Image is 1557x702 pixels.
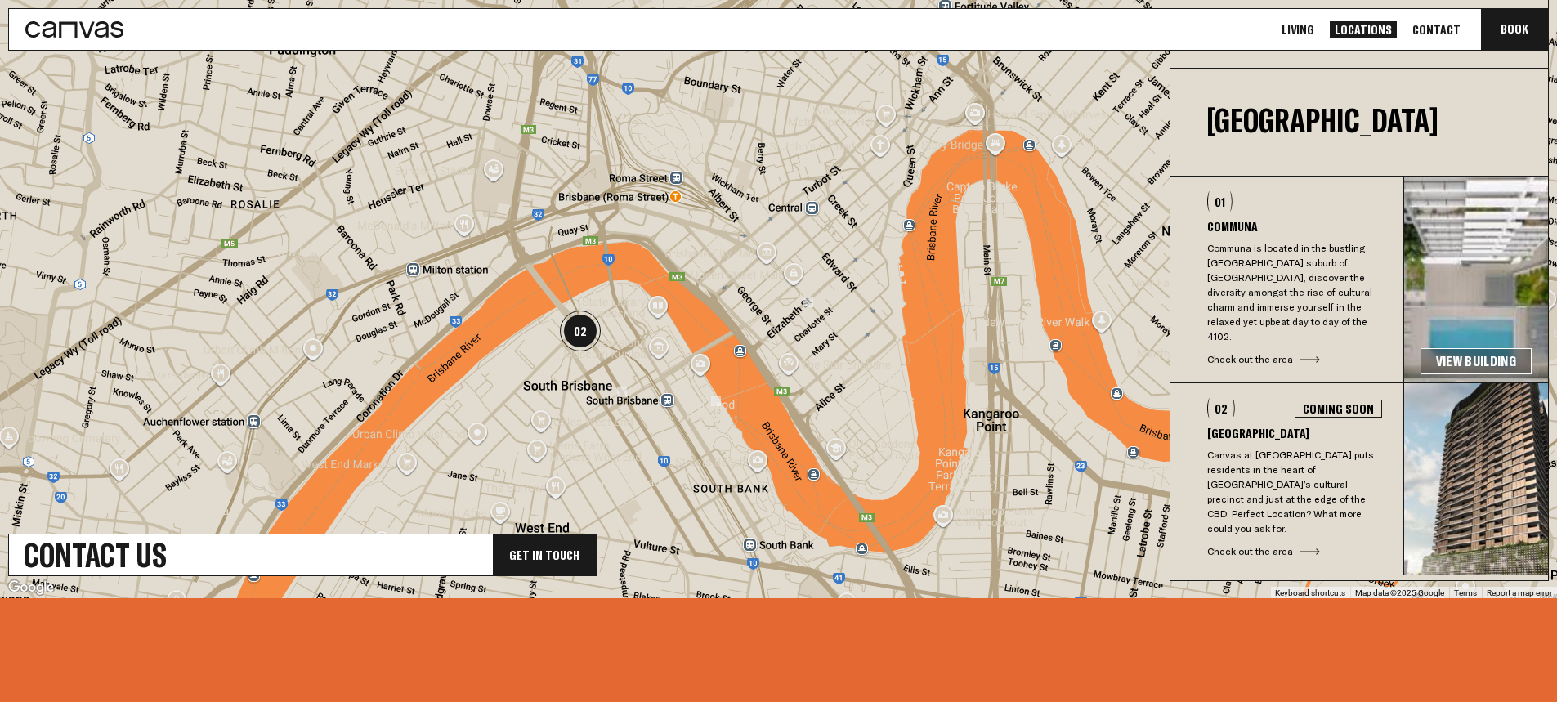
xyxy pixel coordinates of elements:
[1404,177,1548,382] img: 67b7cc4d9422ff3188516097c9650704bc7da4d7-3375x1780.jpg
[1207,352,1382,367] div: Check out the area
[1170,177,1403,382] button: 01CommunaCommuna is located in the bustling [GEOGRAPHIC_DATA] suburb of [GEOGRAPHIC_DATA], discov...
[1170,383,1403,575] button: 02Coming Soon[GEOGRAPHIC_DATA]Canvas at [GEOGRAPHIC_DATA] puts residents in the heart of [GEOGRAP...
[1404,383,1548,575] img: e00625e3674632ab53fb0bd06b8ba36b178151b1-356x386.jpg
[1207,191,1233,212] div: 01
[1454,588,1477,597] a: Terms (opens in new tab)
[1355,588,1444,597] span: Map data ©2025 Google
[1275,588,1345,599] button: Keyboard shortcuts
[1207,448,1382,536] p: Canvas at [GEOGRAPHIC_DATA] puts residents in the heart of [GEOGRAPHIC_DATA]’s cultural precinct ...
[4,577,58,598] img: Google
[1295,400,1382,418] div: Coming Soon
[1407,21,1465,38] a: Contact
[1207,544,1382,559] div: Check out the area
[1170,575,1548,667] div: More [GEOGRAPHIC_DATA] & [GEOGRAPHIC_DATA] Locations coming soon
[1207,220,1382,233] h3: Communa
[4,577,58,598] a: Open this area in Google Maps (opens a new window)
[493,534,596,575] div: Get In Touch
[1207,398,1235,418] div: 02
[1277,21,1319,38] a: Living
[1207,241,1382,344] p: Communa is located in the bustling [GEOGRAPHIC_DATA] suburb of [GEOGRAPHIC_DATA], discover the di...
[8,534,597,576] a: Contact UsGet In Touch
[1421,348,1532,374] a: View Building
[1487,588,1552,597] a: Report a map error
[1207,427,1382,440] h3: [GEOGRAPHIC_DATA]
[1330,21,1397,38] a: Locations
[1481,9,1548,50] button: Book
[560,311,601,351] div: 02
